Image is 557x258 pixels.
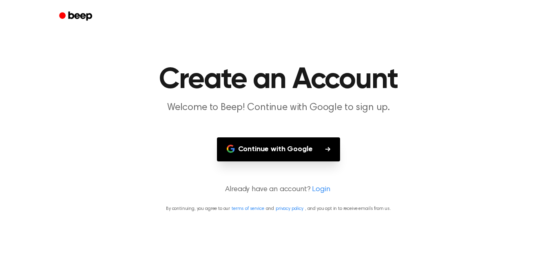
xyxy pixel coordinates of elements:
[10,205,547,212] p: By continuing, you agree to our and , and you opt in to receive emails from us.
[217,137,340,161] button: Continue with Google
[276,206,303,211] a: privacy policy
[312,184,330,195] a: Login
[70,65,487,95] h1: Create an Account
[122,101,435,115] p: Welcome to Beep! Continue with Google to sign up.
[232,206,264,211] a: terms of service
[53,9,99,24] a: Beep
[10,184,547,195] p: Already have an account?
